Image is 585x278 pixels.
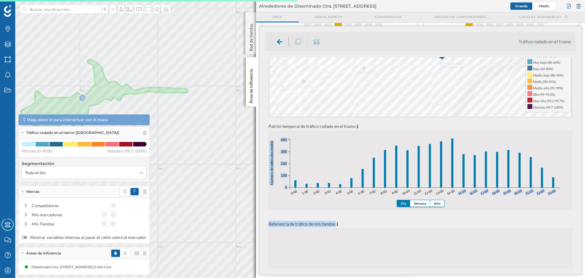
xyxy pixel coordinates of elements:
[533,85,563,91] dd: Medio-alto (95-99%)
[491,189,500,196] text: 18:00
[480,189,489,196] text: 17:00
[539,4,549,8] span: Medio
[269,141,274,185] text: Número de vehículos medio
[290,189,297,195] text: 0:00
[285,185,287,190] text: 0
[458,189,467,196] text: 15:00
[268,123,573,129] p: Patrón temporal de tráfico rodado en el tramo
[22,234,147,240] label: Mostrar variables internas al pasar el ratón sobre el marcador
[533,72,564,78] dd: Medio-bajo (80-90%)
[4,5,12,17] img: Geoblink Logo
[424,189,433,196] text: 12:00
[533,79,556,85] dd: Medio (90-95%)
[446,189,456,196] text: 14:00
[281,173,287,178] text: 100
[519,15,562,19] span: Locales disponibles
[514,189,523,196] text: 20:00
[533,60,560,66] dd: Muy bajo (40-60%)
[515,4,527,8] span: Grande
[32,221,98,227] div: Mis Tiendas
[25,170,45,176] span: Todo el día
[281,161,287,166] text: 200
[519,38,571,45] li: Tráfico rodado en el tramo
[32,211,98,218] div: Mis marcadores
[12,4,34,10] span: Soporte
[357,189,365,195] text: 6:00
[533,66,553,72] dd: Bajo (60-80%)
[375,15,402,19] span: Comparativa
[26,130,119,135] span: Tráfico rodado en el tramo ([GEOGRAPHIC_DATA])
[346,189,353,195] text: 5:00
[391,189,399,195] text: 9:00
[301,189,309,195] text: 1:00
[435,189,444,196] text: 13:00
[248,21,254,51] p: Red de tiendas
[533,92,555,98] dd: Alto (99-99,3%)
[430,200,444,207] button: Año
[268,221,573,227] p: Referencia de tráfico de mis tiendas
[281,138,287,142] text: 400
[259,3,377,9] span: Alrededores de Diseminado Ctra. [STREET_ADDRESS]
[335,189,342,195] text: 4:00
[315,15,342,19] span: Áreas espejo
[533,98,565,104] dd: Muy alto (99,3-99,7%)
[413,189,422,196] text: 11:00
[402,189,411,196] text: 10:00
[369,189,376,195] text: 7:00
[22,161,147,167] h4: Segmentación
[525,189,534,196] text: 21:00
[32,202,107,209] div: Competidores
[27,117,108,123] span: Haga zoom in para interactuar con el mapa
[380,189,387,195] text: 8:00
[434,15,486,19] span: Origen de consumidores
[533,104,563,110] dd: Máximo (99,7-100%)
[81,264,180,270] div: Diseminado Ctra. [STREET_ADDRESS] (5 min Conduciendo)
[313,189,320,195] text: 2:00
[22,148,52,154] span: Mínimo (0-40%)
[26,251,61,256] span: Áreas de influencia
[26,189,39,194] span: Marcas
[410,200,430,207] button: Semana
[107,148,147,154] span: Máximo (99,7-100%)
[397,200,410,207] button: Día
[281,150,287,154] text: 300
[536,189,545,196] text: 22:00
[324,189,331,195] text: 3:00
[248,67,254,103] p: Área de influencia
[272,15,282,19] span: Area
[469,189,478,196] text: 16:00
[547,189,556,196] text: 23:00
[502,189,512,196] text: 19:00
